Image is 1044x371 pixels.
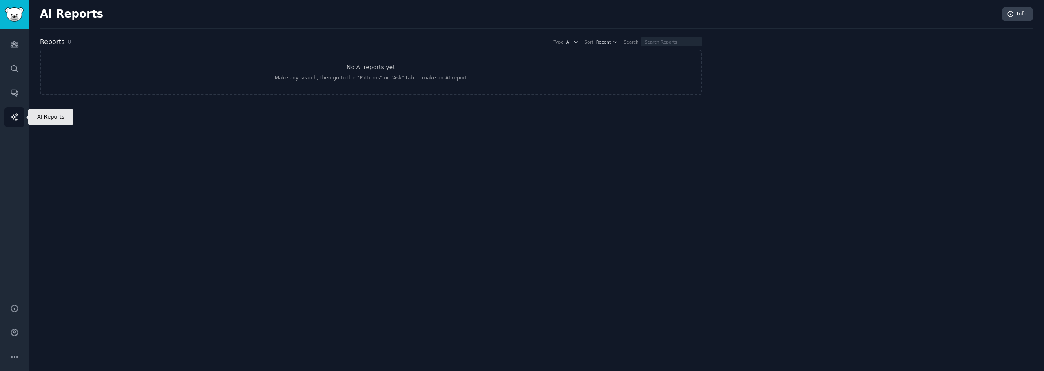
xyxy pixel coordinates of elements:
div: Type [554,39,564,45]
div: Sort [584,39,593,45]
span: Recent [596,39,611,45]
h2: AI Reports [40,8,103,21]
button: All [566,39,579,45]
a: No AI reports yetMake any search, then go to the "Patterns" or "Ask" tab to make an AI report [40,50,702,95]
input: Search Reports [641,37,702,46]
h3: No AI reports yet [347,63,395,72]
button: Recent [596,39,618,45]
h2: Reports [40,37,64,47]
a: Info [1002,7,1033,21]
span: All [566,39,572,45]
div: Make any search, then go to the "Patterns" or "Ask" tab to make an AI report [275,75,467,82]
div: Search [624,39,639,45]
img: GummySearch logo [5,7,24,22]
span: 0 [67,38,71,45]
